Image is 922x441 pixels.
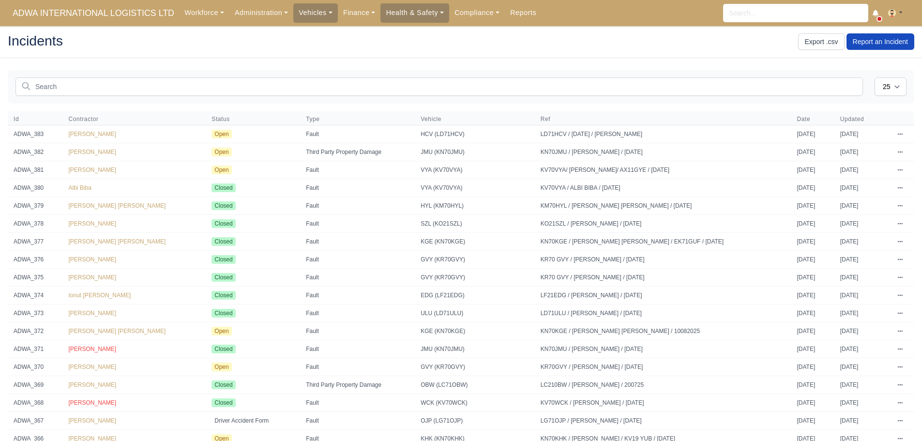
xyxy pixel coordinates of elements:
td: Fault [300,340,415,358]
span: Closed [212,237,235,246]
span: Open [212,166,231,174]
a: [PERSON_NAME] [69,346,117,352]
a: [PERSON_NAME] [69,167,117,173]
span: Vehicle [421,115,529,123]
span: [PERSON_NAME] [PERSON_NAME] [69,238,166,245]
td: KO21SZL / [PERSON_NAME] / [DATE] [535,215,791,233]
td: HCV (LD71HCV) [415,125,535,143]
a: Albi Biba [69,184,91,191]
span: [PERSON_NAME] [69,381,117,388]
a: [PERSON_NAME] [69,274,117,281]
td: [DATE] [791,287,834,304]
a: Ionut [PERSON_NAME] [69,292,131,299]
a: [PERSON_NAME] [69,220,117,227]
button: Date [797,115,818,123]
a: [PERSON_NAME] [PERSON_NAME] [69,202,166,209]
td: OBW (LC71OBW) [415,376,535,394]
span: Closed [212,219,235,228]
td: [DATE] [791,233,834,251]
td: LC210BW / [PERSON_NAME] / 200725 [535,376,791,394]
td: ULU (LD71ULU) [415,304,535,322]
td: [DATE] [834,340,892,358]
td: SZL (KO21SZL) [415,215,535,233]
td: Fault [300,215,415,233]
td: KR70GVY / [PERSON_NAME] / [DATE] [535,358,791,376]
td: Fault [300,161,415,179]
td: [DATE] [791,394,834,412]
td: [DATE] [791,269,834,287]
td: Fault [300,322,415,340]
h2: Incidents [8,34,454,47]
td: [DATE] [791,322,834,340]
a: Vehicles [293,3,338,22]
td: OJP (LG71OJP) [415,412,535,430]
td: [DATE] [791,125,834,143]
td: ADWA_377 [8,233,63,251]
td: KN70KGE / [PERSON_NAME] [PERSON_NAME] / 10082025 [535,322,791,340]
td: LG71OJP / [PERSON_NAME] / [DATE] [535,412,791,430]
td: Third Party Property Damage [300,376,415,394]
td: LD71ULU / [PERSON_NAME] / [DATE] [535,304,791,322]
span: Open [212,148,231,156]
td: Fault [300,394,415,412]
td: GVY (KR70GVY) [415,358,535,376]
td: LF21EDG / [PERSON_NAME] / [DATE] [535,287,791,304]
span: Id [14,115,57,123]
a: Finance [338,3,381,22]
span: Updated [840,115,864,123]
td: [DATE] [791,376,834,394]
td: VYA (KV70VYA) [415,161,535,179]
td: [DATE] [834,287,892,304]
td: JMU (KN70JMU) [415,143,535,161]
td: [DATE] [834,233,892,251]
td: KV70VYA / ALBI BIBA / [DATE] [535,179,791,197]
td: ADWA_372 [8,322,63,340]
td: [DATE] [834,322,892,340]
td: ADWA_379 [8,197,63,215]
td: GVY (KR70GVY) [415,251,535,269]
td: Third Party Property Damage [300,143,415,161]
td: [DATE] [834,358,892,376]
span: Driver Accident Form [212,416,272,425]
span: [PERSON_NAME] [69,149,117,155]
button: Type [306,115,327,123]
span: Ref [541,115,786,123]
td: [DATE] [791,412,834,430]
td: ADWA_370 [8,358,63,376]
span: Type [306,115,319,123]
td: Fault [300,287,415,304]
td: GVY (KR70GVY) [415,269,535,287]
td: ADWA_376 [8,251,63,269]
a: [PERSON_NAME] [69,399,117,406]
td: JMU (KN70JMU) [415,340,535,358]
td: ADWA_371 [8,340,63,358]
a: [PERSON_NAME] [69,417,117,424]
span: Open [212,327,231,335]
td: [DATE] [834,161,892,179]
td: ADWA_382 [8,143,63,161]
td: Fault [300,179,415,197]
td: KV70WCK / [PERSON_NAME] / [DATE] [535,394,791,412]
a: [PERSON_NAME] [69,131,117,137]
a: Administration [229,3,293,22]
td: [DATE] [791,143,834,161]
span: Date [797,115,811,123]
a: [PERSON_NAME] [69,364,117,370]
td: [DATE] [834,394,892,412]
td: [DATE] [834,197,892,215]
td: ADWA_375 [8,269,63,287]
div: Incidents [0,26,922,58]
span: Status [212,115,230,123]
a: Health & Safety [380,3,449,22]
input: Search [15,77,863,96]
td: ADWA_380 [8,179,63,197]
td: [DATE] [834,143,892,161]
td: [DATE] [834,376,892,394]
td: LD71HCV / [DATE] / [PERSON_NAME] [535,125,791,143]
a: Report an Incident [846,33,914,50]
td: [DATE] [834,251,892,269]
